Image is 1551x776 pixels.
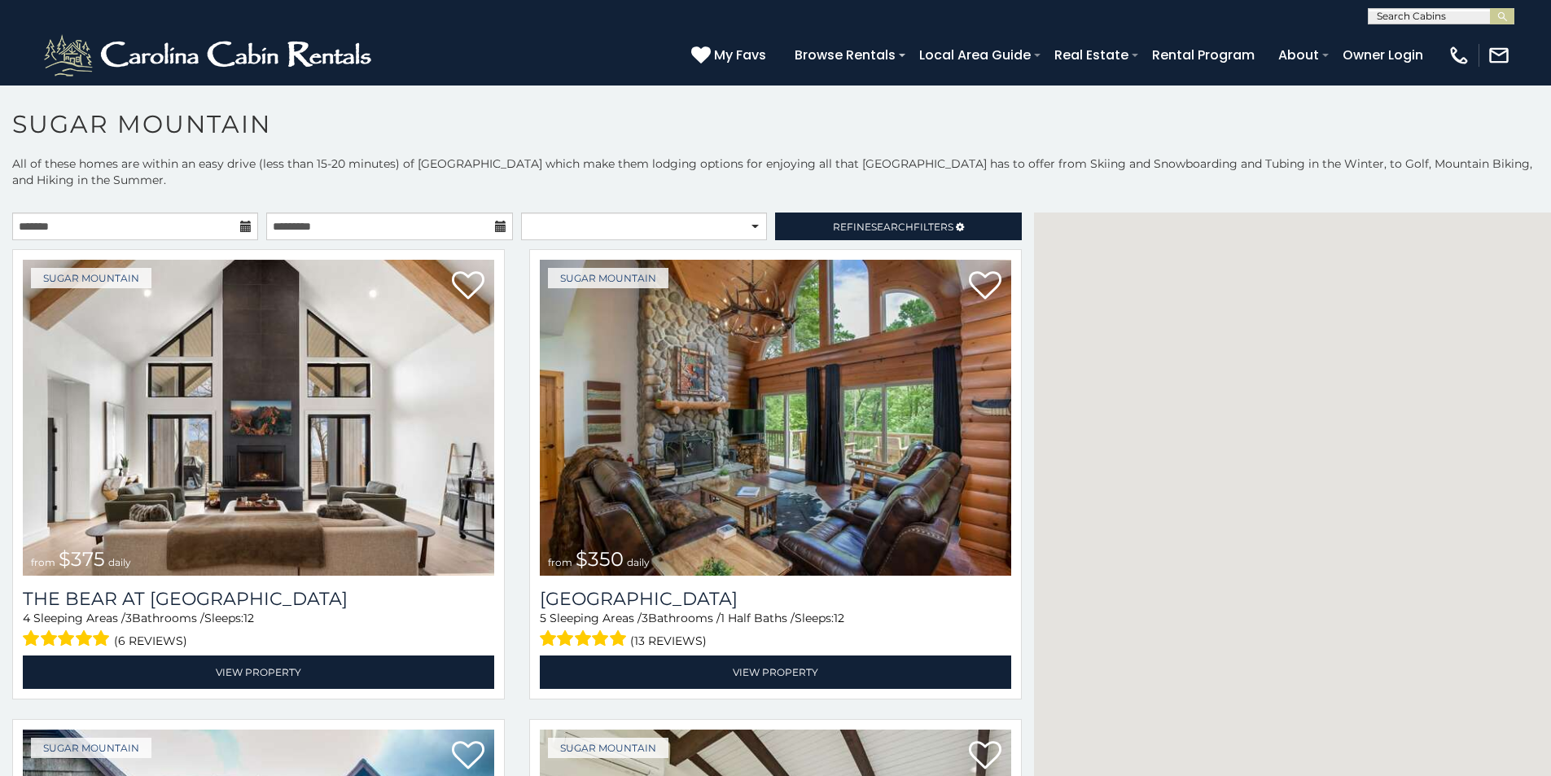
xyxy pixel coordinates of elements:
a: Rental Program [1144,41,1263,69]
span: 4 [23,611,30,625]
span: 12 [834,611,844,625]
a: My Favs [691,45,770,66]
span: My Favs [714,45,766,65]
a: [GEOGRAPHIC_DATA] [540,588,1011,610]
img: mail-regular-white.png [1487,44,1510,67]
span: (6 reviews) [114,630,187,651]
a: Sugar Mountain [31,738,151,758]
a: Add to favorites [969,270,1001,304]
span: Search [871,221,914,233]
a: Grouse Moor Lodge from $350 daily [540,260,1011,576]
span: (13 reviews) [630,630,707,651]
span: daily [108,556,131,568]
img: White-1-2.png [41,31,379,80]
img: phone-regular-white.png [1448,44,1470,67]
a: The Bear At Sugar Mountain from $375 daily [23,260,494,576]
a: Local Area Guide [911,41,1039,69]
div: Sleeping Areas / Bathrooms / Sleeps: [23,610,494,651]
a: Real Estate [1046,41,1137,69]
span: Refine Filters [833,221,953,233]
h3: Grouse Moor Lodge [540,588,1011,610]
a: Add to favorites [969,739,1001,774]
a: The Bear At [GEOGRAPHIC_DATA] [23,588,494,610]
span: 1 Half Baths / [721,611,795,625]
a: Sugar Mountain [548,738,668,758]
span: $350 [576,547,624,571]
span: daily [627,556,650,568]
a: Add to favorites [452,270,484,304]
img: Grouse Moor Lodge [540,260,1011,576]
span: 3 [642,611,648,625]
a: RefineSearchFilters [775,213,1021,240]
a: Add to favorites [452,739,484,774]
span: 12 [243,611,254,625]
a: View Property [540,655,1011,689]
a: View Property [23,655,494,689]
span: 5 [540,611,546,625]
span: from [31,556,55,568]
span: from [548,556,572,568]
img: The Bear At Sugar Mountain [23,260,494,576]
a: Sugar Mountain [548,268,668,288]
a: About [1270,41,1327,69]
a: Sugar Mountain [31,268,151,288]
span: 3 [125,611,132,625]
div: Sleeping Areas / Bathrooms / Sleeps: [540,610,1011,651]
a: Owner Login [1334,41,1431,69]
h3: The Bear At Sugar Mountain [23,588,494,610]
a: Browse Rentals [786,41,904,69]
span: $375 [59,547,105,571]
